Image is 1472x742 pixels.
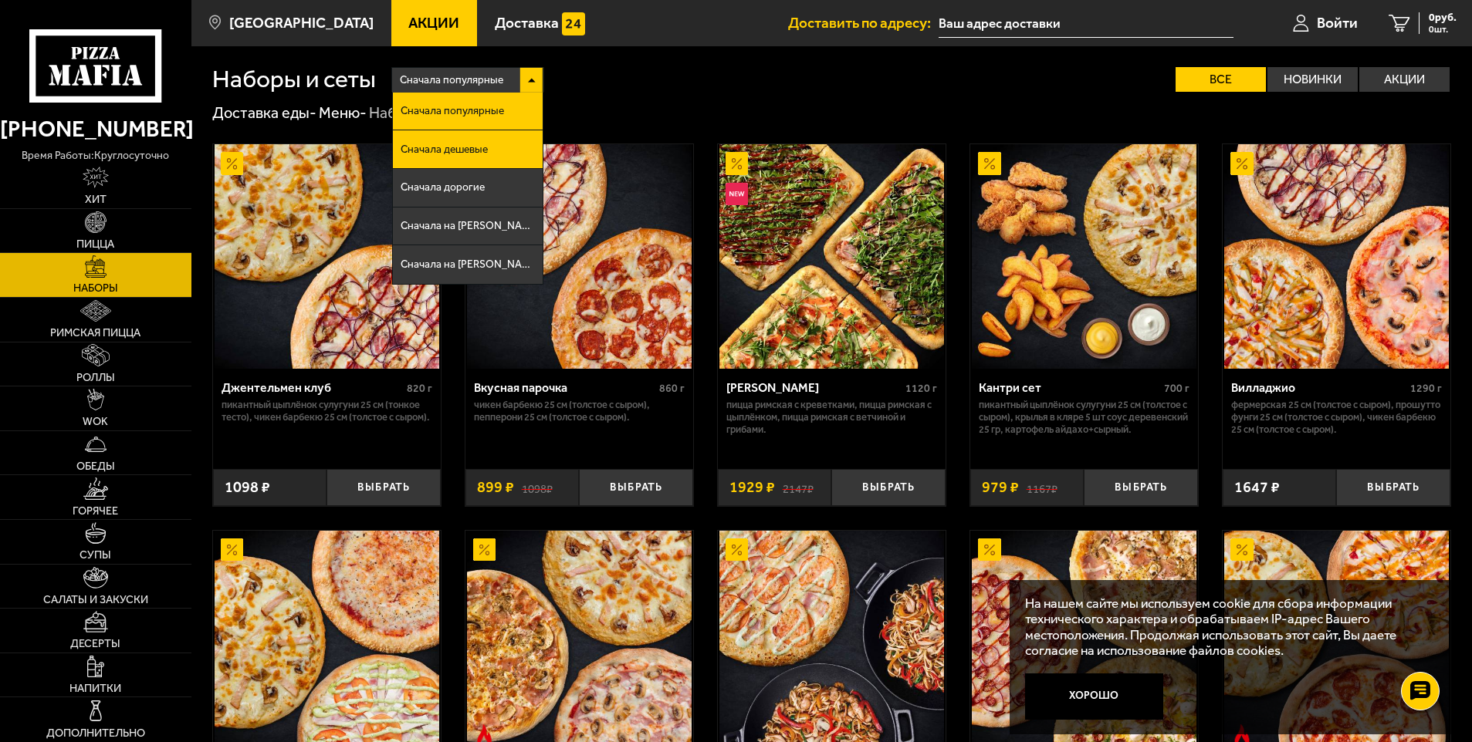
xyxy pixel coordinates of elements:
[215,144,439,369] img: Джентельмен клуб
[1027,480,1057,495] s: 1167 ₽
[70,639,120,649] span: Десерты
[972,144,1196,369] img: Кантри сет
[979,380,1160,395] div: Кантри сет
[465,144,693,369] a: АкционныйВкусная парочка
[1025,595,1426,659] p: На нашем сайте мы используем cookie для сбора информации технического характера и обрабатываем IP...
[46,728,145,739] span: Дополнительно
[1230,538,1254,562] img: Акционный
[473,538,496,562] img: Акционный
[221,538,244,562] img: Акционный
[50,328,140,339] span: Римская пицца
[222,380,403,395] div: Джентельмен клуб
[726,183,749,206] img: Новинка
[719,144,944,369] img: Мама Миа
[970,144,1198,369] a: АкционныйКантри сет
[73,506,118,517] span: Горячее
[1429,25,1457,34] span: 0 шт.
[76,239,114,250] span: Пицца
[212,103,316,122] a: Доставка еды-
[982,480,1019,495] span: 979 ₽
[1336,469,1450,507] button: Выбрать
[319,103,367,122] a: Меню-
[1231,399,1442,436] p: Фермерская 25 см (толстое с сыром), Прошутто Фунги 25 см (толстое с сыром), Чикен Барбекю 25 см (...
[905,382,937,395] span: 1120 г
[76,373,115,383] span: Роллы
[1025,673,1163,720] button: Хорошо
[474,380,655,395] div: Вкусная парочка
[978,152,1001,175] img: Акционный
[729,480,775,495] span: 1929 ₽
[212,67,376,92] h1: Наборы и сеты
[474,399,685,423] p: Чикен Барбекю 25 см (толстое с сыром), Пепперони 25 см (толстое с сыром).
[225,480,270,495] span: 1098 ₽
[401,106,504,116] span: Сначала популярные
[407,382,432,395] span: 820 г
[229,15,374,30] span: [GEOGRAPHIC_DATA]
[726,399,937,436] p: Пицца Римская с креветками, Пицца Римская с цыплёнком, Пицца Римская с ветчиной и грибами.
[369,103,424,123] div: Наборы
[1267,67,1358,92] label: Новинки
[788,15,939,30] span: Доставить по адресу:
[978,538,1001,562] img: Акционный
[579,469,693,507] button: Выбрать
[76,461,115,472] span: Обеды
[80,550,111,561] span: Супы
[1230,152,1254,175] img: Акционный
[1410,382,1442,395] span: 1290 г
[659,382,685,395] span: 860 г
[400,66,503,95] span: Сначала популярные
[1231,380,1406,395] div: Вилладжио
[327,469,441,507] button: Выбрать
[726,380,902,395] div: [PERSON_NAME]
[831,469,946,507] button: Выбрать
[401,144,488,155] span: Сначала дешевые
[939,9,1233,38] input: Ваш адрес доставки
[1084,469,1198,507] button: Выбрать
[69,683,121,694] span: Напитки
[1429,12,1457,23] span: 0 руб.
[401,182,485,193] span: Сначала дорогие
[726,152,749,175] img: Акционный
[401,259,536,270] span: Сначала на [PERSON_NAME]
[726,538,749,562] img: Акционный
[83,417,108,427] span: WOK
[783,480,814,495] s: 2147 ₽
[1317,15,1358,30] span: Войти
[1234,480,1280,495] span: 1647 ₽
[522,480,553,495] s: 1098 ₽
[85,194,107,205] span: Хит
[408,15,459,30] span: Акции
[562,12,585,35] img: 15daf4d41897b9f0e9f617042186c801.svg
[222,399,432,423] p: Пикантный цыплёнок сулугуни 25 см (тонкое тесто), Чикен Барбекю 25 см (толстое с сыром).
[1223,144,1450,369] a: АкционныйВилладжио
[401,221,536,231] span: Сначала на [PERSON_NAME]
[221,152,244,175] img: Акционный
[1359,67,1450,92] label: Акции
[1164,382,1189,395] span: 700 г
[73,283,118,294] span: Наборы
[718,144,946,369] a: АкционныйНовинкаМама Миа
[1176,67,1266,92] label: Все
[477,480,514,495] span: 899 ₽
[467,144,692,369] img: Вкусная парочка
[43,595,148,605] span: Салаты и закуски
[213,144,441,369] a: АкционныйДжентельмен клуб
[979,399,1189,436] p: Пикантный цыплёнок сулугуни 25 см (толстое с сыром), крылья в кляре 5 шт соус деревенский 25 гр, ...
[495,15,559,30] span: Доставка
[1224,144,1449,369] img: Вилладжио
